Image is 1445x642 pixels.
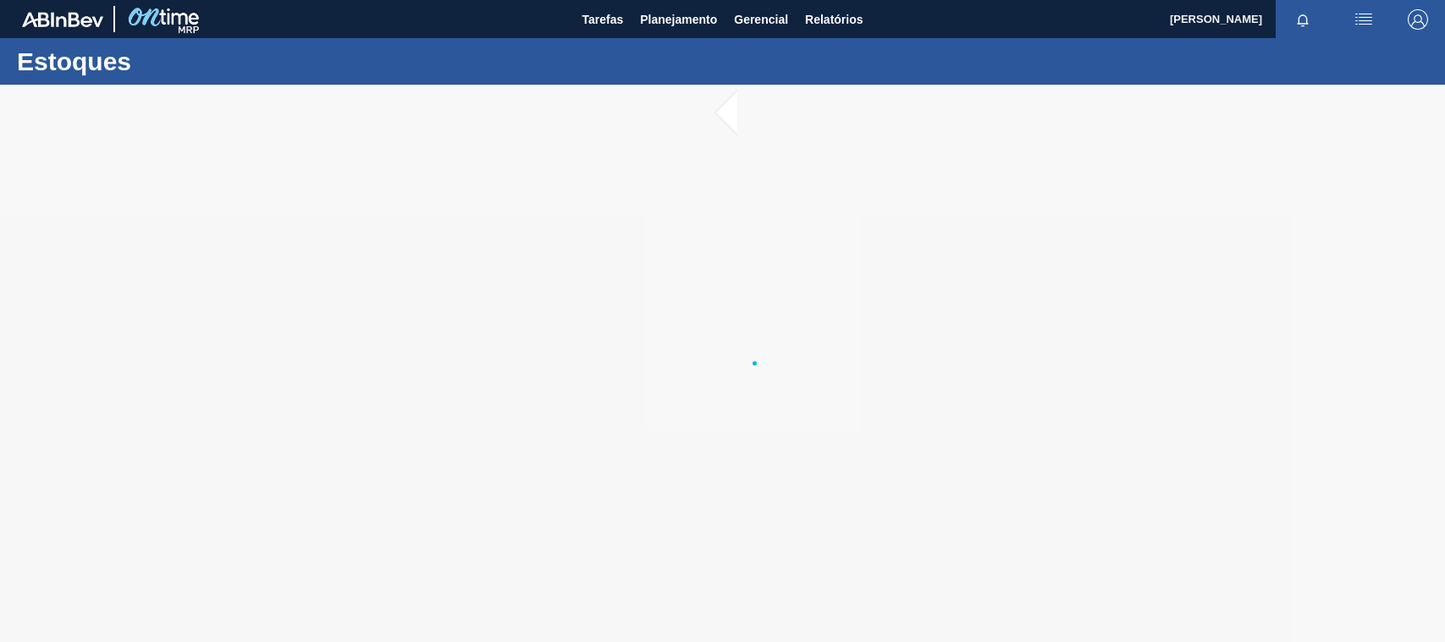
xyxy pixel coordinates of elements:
span: Planejamento [640,9,717,30]
span: Relatórios [805,9,863,30]
span: Gerencial [734,9,788,30]
img: Logout [1408,9,1428,30]
h1: Estoques [17,52,317,71]
button: Notificações [1276,8,1330,31]
span: Tarefas [582,9,623,30]
img: userActions [1354,9,1374,30]
img: TNhmsLtSVTkK8tSr43FrP2fwEKptu5GPRR3wAAAABJRU5ErkJggg== [22,12,103,27]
